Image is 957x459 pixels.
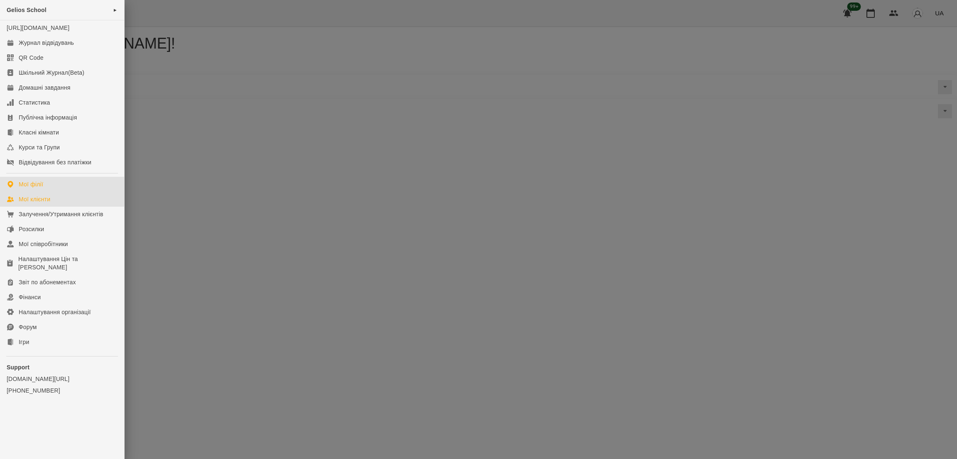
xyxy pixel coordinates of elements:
[19,128,59,137] div: Класні кімнати
[19,338,29,346] div: Ігри
[7,386,118,395] a: [PHONE_NUMBER]
[19,83,70,92] div: Домашні завдання
[19,293,41,301] div: Фінанси
[113,7,118,13] span: ►
[7,7,47,13] span: Gelios School
[19,278,76,286] div: Звіт по абонементах
[19,210,103,218] div: Залучення/Утримання клієнтів
[7,375,118,383] a: [DOMAIN_NAME][URL]
[18,255,118,271] div: Налаштування Цін та [PERSON_NAME]
[19,158,91,166] div: Відвідування без платіжки
[19,225,44,233] div: Розсилки
[19,98,50,107] div: Статистика
[7,24,69,31] a: [URL][DOMAIN_NAME]
[19,113,77,122] div: Публічна інформація
[19,308,91,316] div: Налаштування організації
[19,54,44,62] div: QR Code
[19,68,84,77] div: Шкільний Журнал(Beta)
[7,363,118,371] p: Support
[19,240,68,248] div: Мої співробітники
[19,323,37,331] div: Форум
[19,143,60,151] div: Курси та Групи
[19,180,43,188] div: Мої філії
[19,39,74,47] div: Журнал відвідувань
[19,195,50,203] div: Мої клієнти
